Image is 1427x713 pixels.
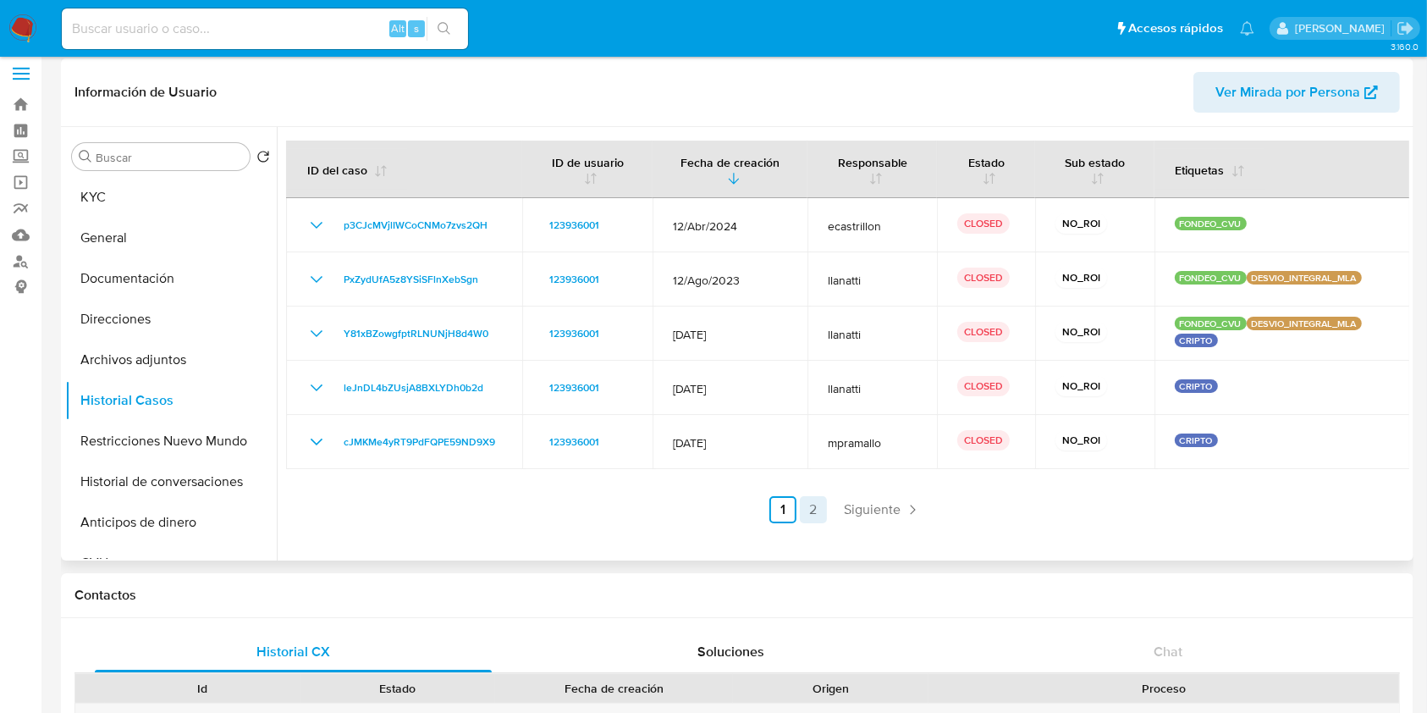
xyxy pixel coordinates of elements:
[256,150,270,169] button: Volver al orden por defecto
[74,587,1400,604] h1: Contactos
[65,421,277,462] button: Restricciones Nuevo Mundo
[65,177,277,218] button: KYC
[1240,21,1254,36] a: Notificaciones
[507,680,721,697] div: Fecha de creación
[1154,642,1182,661] span: Chat
[74,84,217,101] h1: Información de Usuario
[1128,19,1223,37] span: Accesos rápidos
[65,462,277,502] button: Historial de conversaciones
[1397,19,1414,37] a: Salir
[65,380,277,421] button: Historial Casos
[96,150,243,165] input: Buscar
[312,680,484,697] div: Estado
[65,258,277,299] button: Documentación
[414,20,419,36] span: s
[65,502,277,543] button: Anticipos de dinero
[940,680,1387,697] div: Proceso
[745,680,917,697] div: Origen
[117,680,289,697] div: Id
[391,20,405,36] span: Alt
[697,642,764,661] span: Soluciones
[1215,72,1360,113] span: Ver Mirada por Persona
[1295,20,1391,36] p: juanbautista.fernandez@mercadolibre.com
[65,218,277,258] button: General
[65,299,277,340] button: Direcciones
[65,340,277,380] button: Archivos adjuntos
[65,543,277,583] button: CVU
[427,17,461,41] button: search-icon
[1193,72,1400,113] button: Ver Mirada por Persona
[79,150,92,163] button: Buscar
[256,642,330,661] span: Historial CX
[62,18,468,40] input: Buscar usuario o caso...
